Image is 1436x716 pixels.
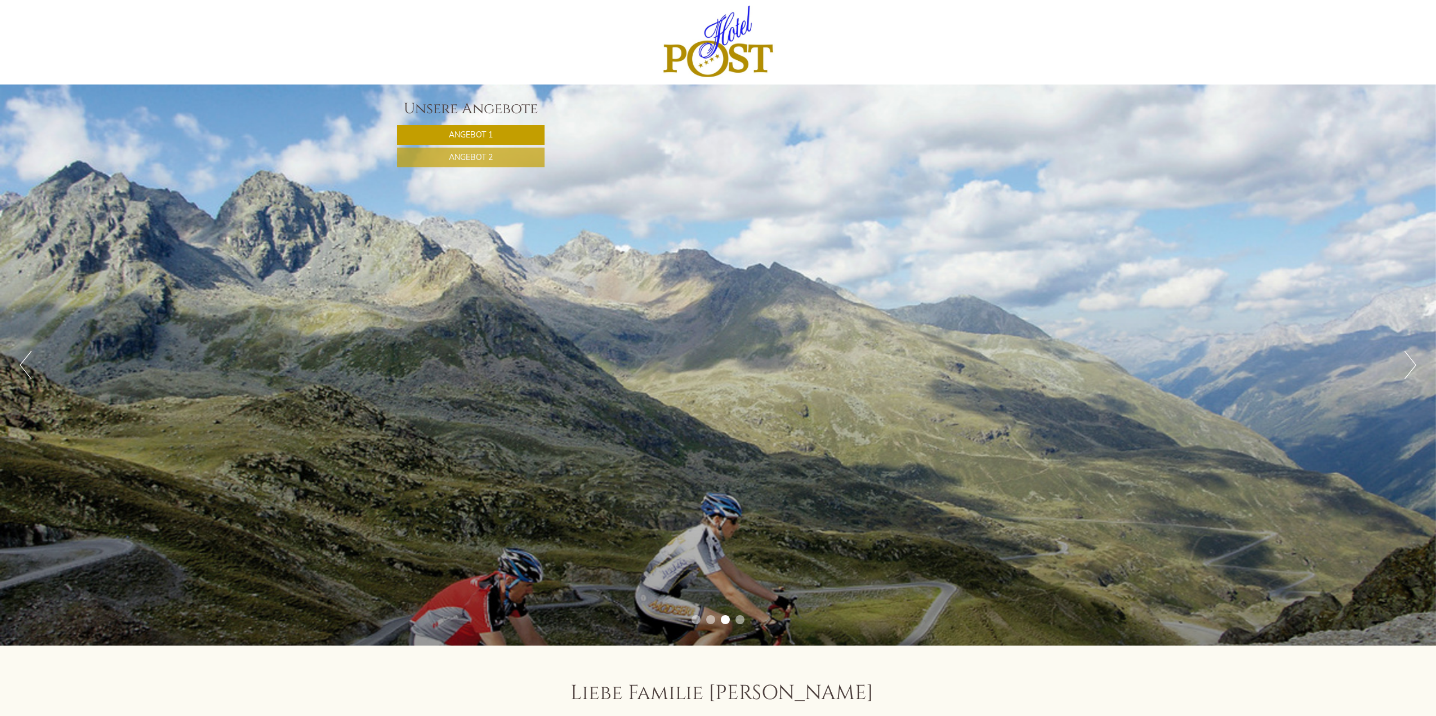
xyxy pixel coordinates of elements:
div: Unsere Angebote [397,99,545,119]
button: Previous [20,351,32,379]
span: Angebot 1 [449,130,493,140]
h1: Liebe Familie [PERSON_NAME] [570,682,873,705]
button: Next [1404,351,1416,379]
span: Angebot 2 [449,152,493,162]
